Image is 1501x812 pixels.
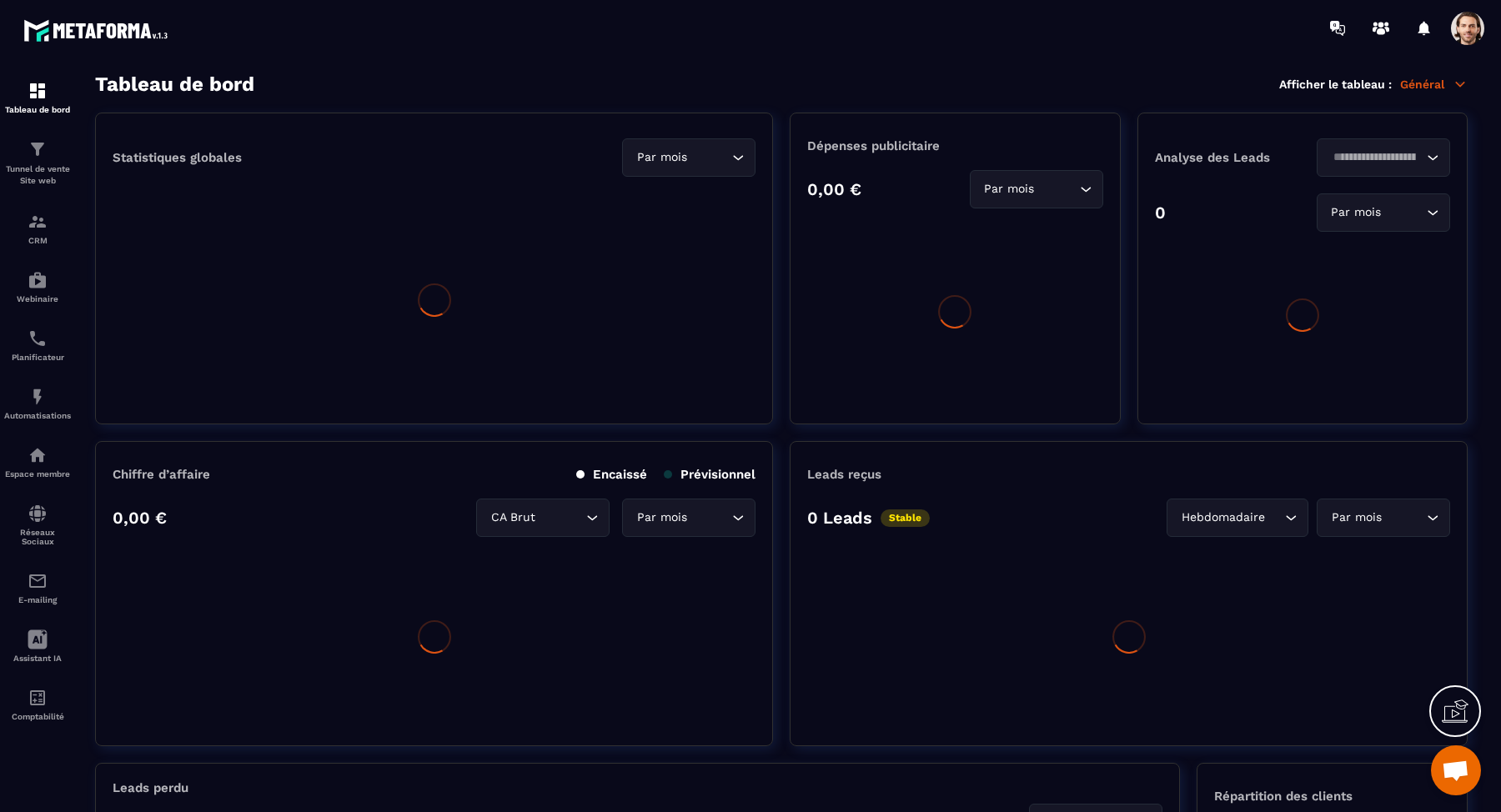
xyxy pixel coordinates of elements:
[1385,509,1423,527] input: Search for option
[23,15,173,46] img: logo
[664,467,756,482] p: Prévisionnel
[95,73,254,96] h3: Tableau de bord
[113,467,210,482] p: Chiffre d’affaire
[1214,789,1450,804] p: Répartition des clients
[1268,509,1281,527] input: Search for option
[4,353,71,362] p: Planificateur
[633,509,690,527] span: Par mois
[4,199,71,258] a: formationformationCRM
[28,270,48,290] img: automations
[4,105,71,114] p: Tableau de bord
[4,411,71,420] p: Automatisations
[4,316,71,374] a: schedulerschedulerPlanificateur
[807,508,872,528] p: 0 Leads
[970,170,1103,208] div: Search for option
[1317,499,1450,537] div: Search for option
[4,712,71,721] p: Comptabilité
[1431,745,1481,795] div: Open chat
[576,467,647,482] p: Encaissé
[4,374,71,433] a: automationsautomationsAutomatisations
[4,68,71,127] a: formationformationTableau de bord
[28,688,48,708] img: accountant
[4,491,71,559] a: social-networksocial-networkRéseaux Sociaux
[28,445,48,465] img: automations
[1400,77,1468,92] p: Général
[1279,78,1392,91] p: Afficher le tableau :
[4,617,71,675] a: Assistant IA
[1317,138,1450,177] div: Search for option
[881,509,930,527] p: Stable
[1328,148,1423,167] input: Search for option
[4,528,71,546] p: Réseaux Sociaux
[539,509,582,527] input: Search for option
[4,433,71,491] a: automationsautomationsEspace membre
[4,236,71,245] p: CRM
[633,148,690,167] span: Par mois
[622,138,756,177] div: Search for option
[4,163,71,187] p: Tunnel de vente Site web
[690,148,728,167] input: Search for option
[807,467,881,482] p: Leads reçus
[113,150,242,165] p: Statistiques globales
[28,139,48,159] img: formation
[1328,203,1385,222] span: Par mois
[4,127,71,199] a: formationformationTunnel de vente Site web
[28,81,48,101] img: formation
[690,509,728,527] input: Search for option
[622,499,756,537] div: Search for option
[4,654,71,663] p: Assistant IA
[1155,150,1303,165] p: Analyse des Leads
[1177,509,1268,527] span: Hebdomadaire
[1317,193,1450,232] div: Search for option
[981,180,1038,198] span: Par mois
[4,469,71,479] p: Espace membre
[113,508,167,528] p: 0,00 €
[807,138,1102,153] p: Dépenses publicitaire
[487,509,539,527] span: CA Brut
[4,559,71,617] a: emailemailE-mailing
[1038,180,1076,198] input: Search for option
[28,328,48,348] img: scheduler
[476,499,610,537] div: Search for option
[4,294,71,303] p: Webinaire
[28,387,48,407] img: automations
[28,504,48,524] img: social-network
[4,258,71,316] a: automationsautomationsWebinaire
[4,675,71,734] a: accountantaccountantComptabilité
[4,595,71,604] p: E-mailing
[28,212,48,232] img: formation
[1385,203,1423,222] input: Search for option
[1328,509,1385,527] span: Par mois
[1167,499,1308,537] div: Search for option
[28,571,48,591] img: email
[113,780,188,795] p: Leads perdu
[1155,203,1166,223] p: 0
[807,179,861,199] p: 0,00 €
